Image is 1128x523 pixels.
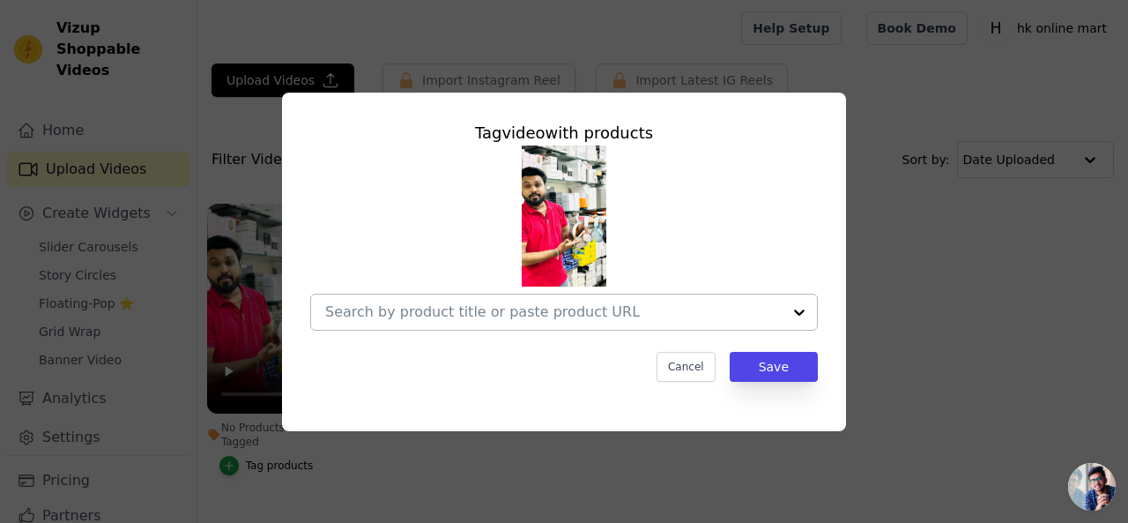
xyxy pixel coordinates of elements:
button: Save [730,352,818,382]
div: Open chat [1068,463,1116,511]
div: Tag video with products [310,121,818,146]
img: reel-preview-75240d-ba.myshopify.com-3724068131821507965_64583003375.jpeg [522,146,606,287]
button: Cancel [657,352,716,382]
input: Search by product title or paste product URL [325,303,782,320]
